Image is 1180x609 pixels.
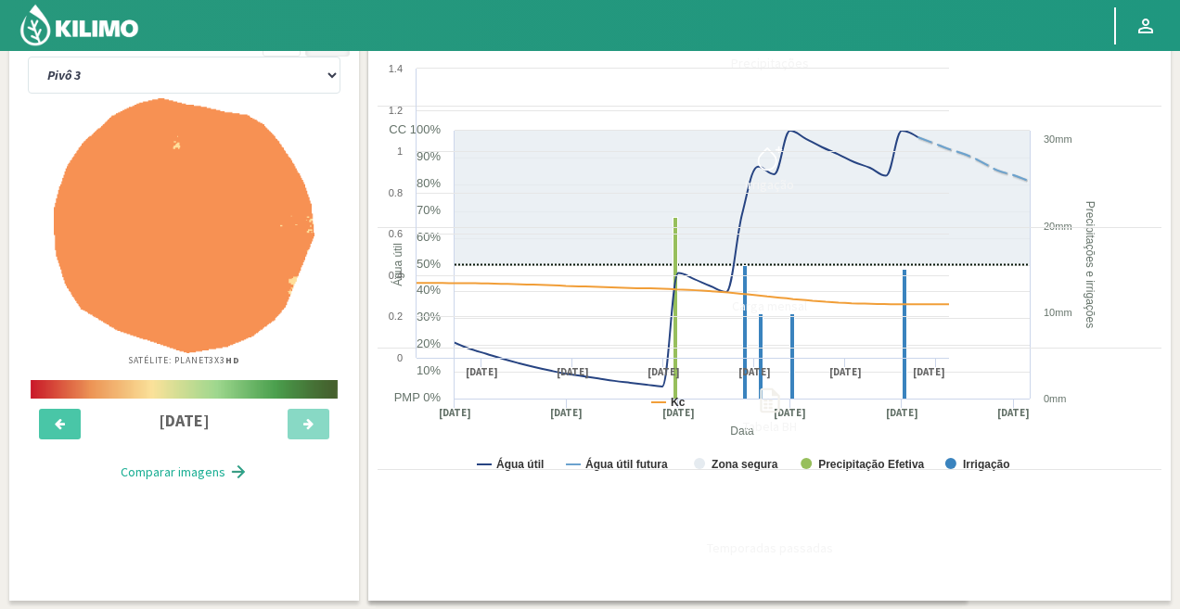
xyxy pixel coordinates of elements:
text: [DATE] [557,365,589,379]
text: 0 [397,352,403,363]
h4: [DATE] [106,412,263,430]
text: 0.8 [389,187,403,198]
text: 0.6 [389,228,403,239]
text: 0.2 [389,311,403,322]
button: Temporadas passadas [378,470,1161,591]
text: [DATE] [913,365,945,379]
p: Satélite: Planet [128,353,240,367]
img: Kilimo [19,3,140,47]
div: Temporadas passadas [383,541,1156,554]
text: 0.4 [389,270,403,281]
text: 1 [397,146,403,157]
div: Tabela BH [383,420,1156,433]
div: Precipitações [383,57,1156,70]
text: 1.2 [389,105,403,116]
text: [DATE] [648,365,680,379]
text: 1.4 [389,63,403,74]
img: 87cbc05f-2834-401e-a865-5e7716579a79_-_planet_-_2025-10-06.png [54,98,315,353]
text: [DATE] [829,365,862,379]
b: HD [225,354,240,366]
button: Comparar imagens [102,453,266,490]
text: [DATE] [466,365,498,379]
img: scale [31,380,337,399]
span: 3X3 [209,354,240,366]
text: [DATE] [738,365,771,379]
text: Kc [671,396,686,409]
